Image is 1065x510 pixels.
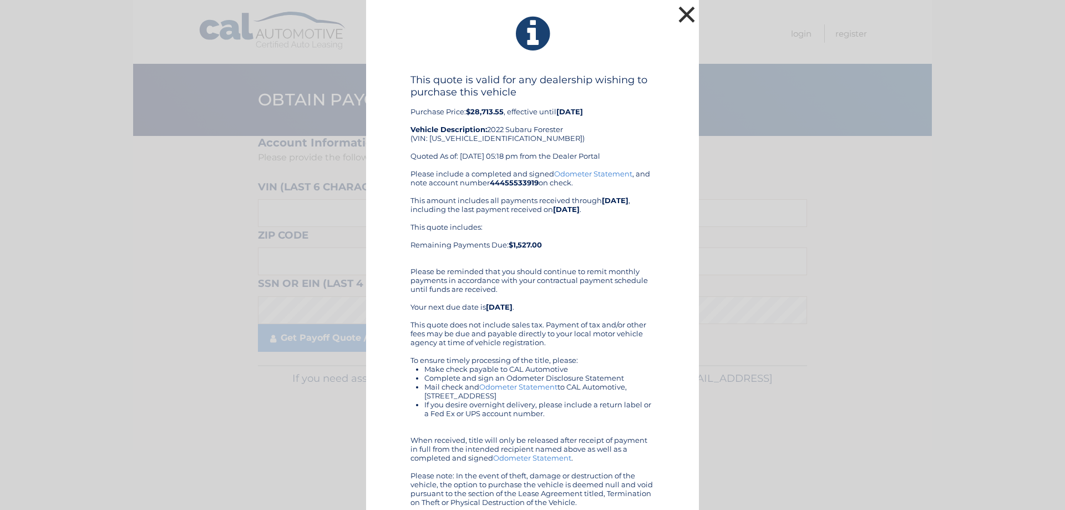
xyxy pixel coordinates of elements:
[509,240,542,249] b: $1,527.00
[490,178,539,187] b: 44455533919
[479,382,557,391] a: Odometer Statement
[554,169,632,178] a: Odometer Statement
[410,223,655,258] div: This quote includes: Remaining Payments Due:
[424,365,655,373] li: Make check payable to CAL Automotive
[424,373,655,382] li: Complete and sign an Odometer Disclosure Statement
[410,74,655,169] div: Purchase Price: , effective until 2022 Subaru Forester (VIN: [US_VEHICLE_IDENTIFICATION_NUMBER]) ...
[553,205,580,214] b: [DATE]
[424,382,655,400] li: Mail check and to CAL Automotive, [STREET_ADDRESS]
[556,107,583,116] b: [DATE]
[410,125,487,134] strong: Vehicle Description:
[493,453,571,462] a: Odometer Statement
[466,107,504,116] b: $28,713.55
[602,196,628,205] b: [DATE]
[486,302,513,311] b: [DATE]
[424,400,655,418] li: If you desire overnight delivery, please include a return label or a Fed Ex or UPS account number.
[410,74,655,98] h4: This quote is valid for any dealership wishing to purchase this vehicle
[676,3,698,26] button: ×
[410,169,655,507] div: Please include a completed and signed , and note account number on check. This amount includes al...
